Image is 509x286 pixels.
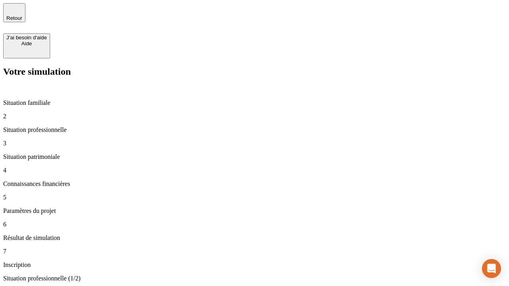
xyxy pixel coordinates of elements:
p: 6 [3,221,506,228]
p: Résultat de simulation [3,234,506,242]
p: Situation professionnelle [3,126,506,133]
h2: Votre simulation [3,66,506,77]
span: Retour [6,15,22,21]
p: Paramètres du projet [3,207,506,214]
p: Inscription [3,261,506,269]
p: Situation familiale [3,99,506,106]
button: Retour [3,3,25,22]
p: Situation patrimoniale [3,153,506,160]
div: Open Intercom Messenger [482,259,501,278]
div: Aide [6,41,47,46]
p: Situation professionnelle (1/2) [3,275,506,282]
p: 3 [3,140,506,147]
div: J’ai besoin d'aide [6,35,47,41]
button: J’ai besoin d'aideAide [3,33,50,58]
p: 2 [3,113,506,120]
p: Connaissances financières [3,180,506,187]
p: 4 [3,167,506,174]
p: 7 [3,248,506,255]
p: 5 [3,194,506,201]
